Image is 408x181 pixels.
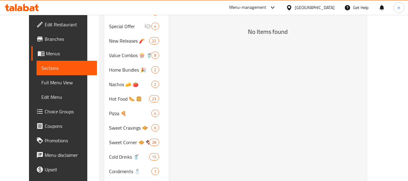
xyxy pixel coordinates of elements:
[104,92,169,106] div: Hot Food 🌭 🍔23
[149,140,159,145] span: 28
[31,148,97,162] a: Menu disclaimer
[152,125,159,131] span: 6
[109,66,151,73] span: Home Bundles 🎉
[151,66,159,73] div: items
[46,50,92,57] span: Menus
[104,164,169,179] div: Condiments 🧂1
[45,122,92,130] span: Coupons
[151,110,159,117] div: items
[104,135,169,150] div: Sweet Corner 🧇 🍫28
[31,32,97,46] a: Branches
[152,53,159,58] span: 8
[151,81,159,88] div: items
[104,106,169,121] div: Pizza 🍕4
[31,119,97,133] a: Coupons
[31,104,97,119] a: Choice Groups
[229,4,266,11] div: Menu-management
[398,4,400,11] span: n
[37,61,97,75] a: Sections
[41,64,92,72] span: Sections
[45,108,92,115] span: Choice Groups
[31,17,97,32] a: Edit Restaurant
[151,124,159,131] div: items
[192,27,343,37] h5: No Items found
[109,81,151,88] span: Nachos 🧀 🍅
[37,75,97,90] a: Full Menu View
[109,139,149,146] span: Sweet Corner 🧇 🍫
[152,169,159,174] span: 1
[37,90,97,104] a: Edit Menu
[149,37,159,44] div: items
[295,4,335,11] div: [GEOGRAPHIC_DATA]
[149,95,159,102] div: items
[149,96,159,102] span: 23
[109,124,151,131] span: Sweet Cravings 🧇
[149,154,159,160] span: 15
[151,23,159,30] div: items
[31,162,97,177] a: Upsell
[104,19,169,34] div: Special Offer4
[45,137,92,144] span: Promotions
[31,46,97,61] a: Menus
[104,63,169,77] div: Home Bundles 🎉2
[152,111,159,116] span: 4
[109,153,149,160] span: Cold Drinks 🥤
[152,67,159,73] span: 2
[41,93,92,101] span: Edit Menu
[109,95,149,102] span: Hot Food 🌭 🍔
[45,166,92,173] span: Upsell
[149,139,159,146] div: items
[109,52,151,59] span: Value Combos 🍿 🥤
[152,24,159,29] span: 4
[45,35,92,43] span: Branches
[31,133,97,148] a: Promotions
[152,82,159,87] span: 2
[45,21,92,28] span: Edit Restaurant
[104,48,169,63] div: Value Combos 🍿 🥤8
[104,121,169,135] div: Sweet Cravings 🧇6
[109,37,149,44] span: New Releases 🧨
[104,77,169,92] div: Nachos 🧀 🍅2
[144,23,151,30] svg: Inactive section
[109,110,151,117] span: Pizza 🍕
[149,153,159,160] div: items
[151,52,159,59] div: items
[41,79,92,86] span: Full Menu View
[109,168,151,175] span: Condiments 🧂
[45,151,92,159] span: Menu disclaimer
[104,150,169,164] div: Cold Drinks 🥤15
[149,38,159,44] span: 22
[104,34,169,48] div: New Releases 🧨22
[109,23,144,30] span: Special Offer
